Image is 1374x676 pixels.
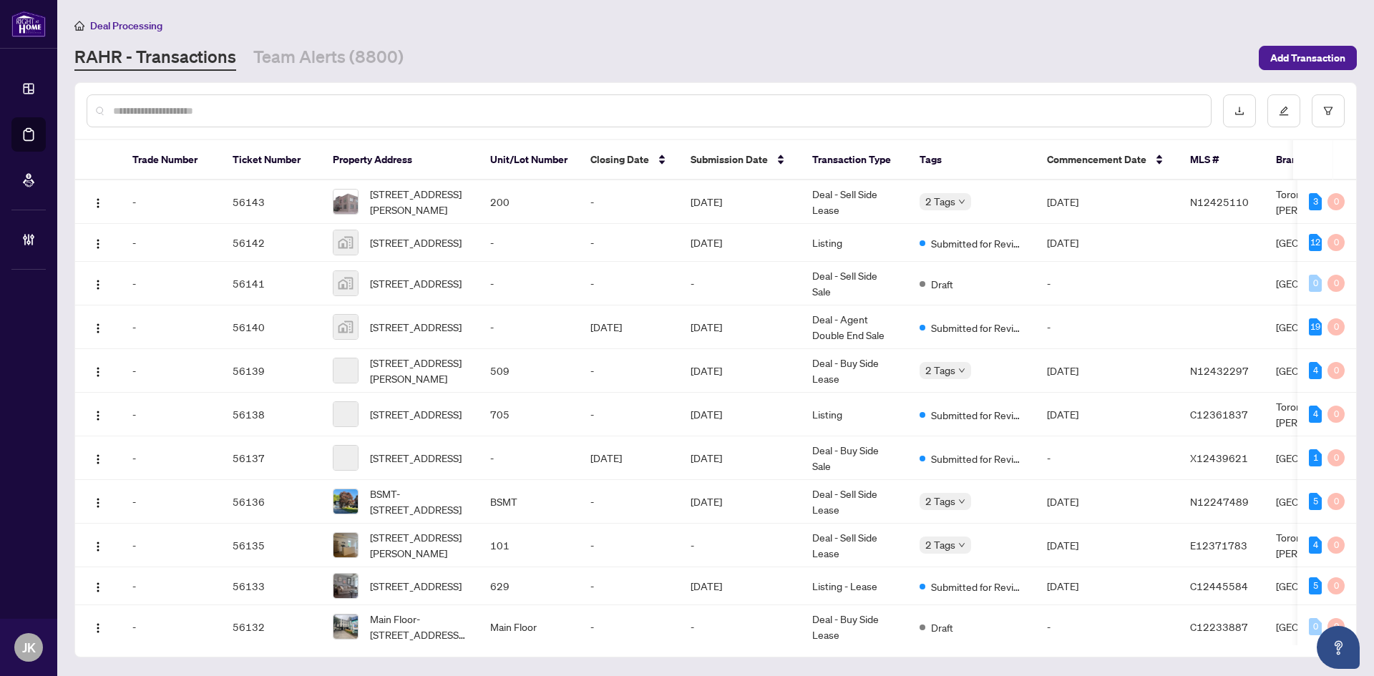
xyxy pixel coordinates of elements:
span: Draft [931,619,953,635]
td: - [1036,436,1179,480]
div: 12 [1309,234,1322,251]
td: - [121,262,221,305]
td: - [579,349,679,393]
span: Draft [931,276,953,292]
td: [DATE] [1036,393,1179,436]
th: Transaction Type [801,140,908,180]
span: Submission Date [691,152,768,167]
span: E12371783 [1190,539,1247,552]
td: - [1036,305,1179,349]
img: thumbnail-img [333,230,358,255]
td: - [579,262,679,305]
span: edit [1279,106,1289,116]
td: [DATE] [579,436,679,480]
span: X12439621 [1190,451,1248,464]
span: download [1234,106,1244,116]
th: Ticket Number [221,140,321,180]
td: - [121,180,221,224]
td: 56140 [221,305,321,349]
td: 56141 [221,262,321,305]
div: 3 [1309,193,1322,210]
img: Logo [92,454,104,465]
td: - [121,480,221,524]
td: Deal - Agent Double End Sale [801,305,908,349]
span: [STREET_ADDRESS] [370,450,462,466]
td: Main Floor [479,605,579,649]
td: [DATE] [1036,224,1179,262]
td: BSMT [479,480,579,524]
td: [DATE] [1036,349,1179,393]
td: [DATE] [679,305,801,349]
img: thumbnail-img [333,533,358,557]
td: [DATE] [679,224,801,262]
td: Listing [801,224,908,262]
span: Submitted for Review [931,579,1024,594]
button: Logo [87,190,109,213]
th: Property Address [321,140,479,180]
td: - [121,393,221,436]
td: - [121,305,221,349]
td: - [479,305,579,349]
div: 1 [1309,449,1322,466]
span: home [74,21,84,31]
td: - [579,180,679,224]
button: Logo [87,272,109,295]
span: N12425110 [1190,195,1249,208]
img: thumbnail-img [333,574,358,598]
td: Listing - Lease [801,567,908,605]
td: - [1036,262,1179,305]
div: 5 [1309,493,1322,510]
div: 4 [1309,537,1322,554]
th: Submission Date [679,140,801,180]
img: thumbnail-img [333,315,358,339]
td: 56138 [221,393,321,436]
td: 56133 [221,567,321,605]
td: Deal - Buy Side Sale [801,436,908,480]
img: thumbnail-img [333,190,358,214]
button: Logo [87,446,109,469]
img: logo [11,11,46,37]
td: 101 [479,524,579,567]
span: [STREET_ADDRESS] [370,275,462,291]
div: 0 [1327,577,1345,594]
span: N12247489 [1190,495,1249,508]
td: - [479,262,579,305]
span: Submitted for Review [931,451,1024,466]
td: 200 [479,180,579,224]
span: Main Floor-[STREET_ADDRESS][PERSON_NAME] [370,611,467,642]
div: 5 [1309,577,1322,594]
td: 56139 [221,349,321,393]
span: 2 Tags [925,362,955,378]
td: [DATE] [1036,180,1179,224]
div: 0 [1327,275,1345,292]
span: Deal Processing [90,19,162,32]
td: Deal - Buy Side Lease [801,349,908,393]
td: [DATE] [679,567,801,605]
button: Logo [87,231,109,254]
td: 56136 [221,480,321,524]
span: N12432297 [1190,364,1249,377]
img: thumbnail-img [333,614,358,639]
td: [DATE] [1036,524,1179,567]
img: Logo [92,582,104,593]
div: 0 [1327,537,1345,554]
td: - [479,224,579,262]
div: 0 [1309,275,1322,292]
div: 0 [1327,362,1345,379]
span: Closing Date [590,152,649,167]
button: Logo [87,574,109,597]
td: - [121,524,221,567]
td: - [579,224,679,262]
div: 0 [1327,406,1345,423]
span: [STREET_ADDRESS] [370,319,462,335]
button: Add Transaction [1259,46,1357,70]
img: thumbnail-img [333,489,358,514]
th: Branch [1265,140,1372,180]
img: Logo [92,323,104,334]
div: 0 [1327,449,1345,466]
span: down [958,367,965,374]
td: 56132 [221,605,321,649]
img: Logo [92,238,104,250]
span: 2 Tags [925,493,955,509]
td: Deal - Sell Side Lease [801,524,908,567]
